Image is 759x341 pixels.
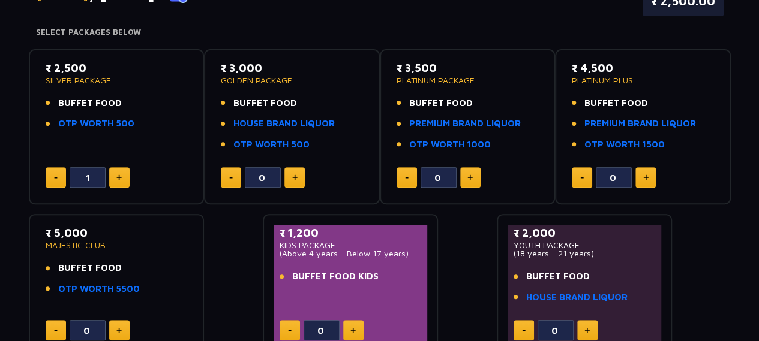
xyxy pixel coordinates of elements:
p: ₹ 3,000 [221,60,363,76]
img: minus [522,330,526,331]
a: HOUSE BRAND LIQUOR [526,291,628,304]
p: GOLDEN PACKAGE [221,76,363,85]
span: BUFFET FOOD [58,96,122,110]
span: BUFFET FOOD [526,270,590,283]
img: plus [292,174,298,180]
img: minus [229,177,233,179]
p: (18 years - 21 years) [514,249,656,258]
span: BUFFET FOOD [233,96,297,110]
a: OTP WORTH 1500 [584,138,665,152]
p: ₹ 3,500 [397,60,539,76]
p: SILVER PACKAGE [46,76,188,85]
p: ₹ 2,500 [46,60,188,76]
a: HOUSE BRAND LIQUOR [233,117,335,131]
img: plus [350,327,356,333]
p: YOUTH PACKAGE [514,241,656,249]
a: OTP WORTH 5500 [58,282,140,296]
img: minus [54,330,58,331]
a: OTP WORTH 500 [233,138,310,152]
img: minus [405,177,409,179]
p: ₹ 4,500 [572,60,714,76]
a: PREMIUM BRAND LIQUOR [584,117,696,131]
p: ₹ 1,200 [280,225,422,241]
img: plus [116,327,122,333]
a: PREMIUM BRAND LIQUOR [409,117,521,131]
h4: Select Packages Below [36,28,724,37]
p: MAJESTIC CLUB [46,241,188,249]
a: OTP WORTH 500 [58,117,134,131]
img: plus [643,174,649,180]
img: minus [288,330,292,331]
p: (Above 4 years - Below 17 years) [280,249,422,258]
img: minus [54,177,58,179]
img: plus [467,174,473,180]
span: BUFFET FOOD [409,96,473,110]
span: BUFFET FOOD KIDS [292,270,379,283]
span: BUFFET FOOD [58,261,122,275]
img: plus [584,327,590,333]
span: BUFFET FOOD [584,96,648,110]
img: minus [580,177,584,179]
img: plus [116,174,122,180]
a: OTP WORTH 1000 [409,138,491,152]
p: ₹ 2,000 [514,225,656,241]
p: PLATINUM PLUS [572,76,714,85]
p: ₹ 5,000 [46,225,188,241]
p: KIDS PACKAGE [280,241,422,249]
p: PLATINUM PACKAGE [397,76,539,85]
